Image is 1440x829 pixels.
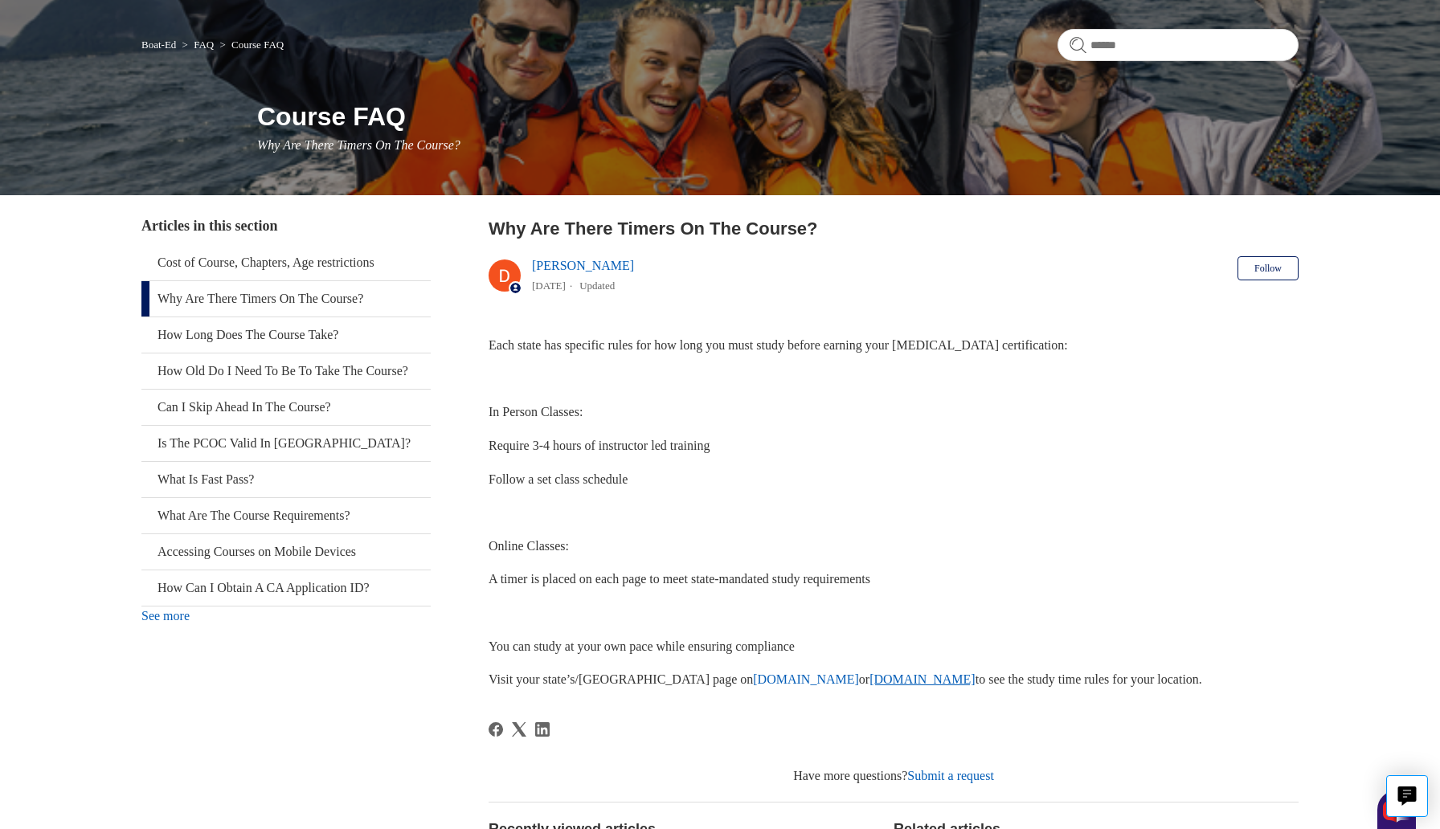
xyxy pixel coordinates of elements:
[512,722,526,737] a: X Corp
[141,281,431,316] a: Why Are There Timers On The Course?
[489,405,583,419] span: In Person Classes:
[489,572,870,586] span: A timer is placed on each page to meet state-mandated study requirements
[141,317,431,353] a: How Long Does The Course Take?
[179,39,217,51] li: FAQ
[141,39,179,51] li: Boat-Ed
[489,439,710,452] span: Require 3-4 hours of instructor led training
[489,722,503,737] a: Facebook
[141,609,190,623] a: See more
[216,39,284,51] li: Course FAQ
[141,39,176,51] a: Boat-Ed
[141,353,431,389] a: How Old Do I Need To Be To Take The Course?
[194,39,214,51] a: FAQ
[869,672,976,686] a: [DOMAIN_NAME]
[489,539,569,553] span: Online Classes:
[489,338,1068,352] span: Each state has specific rules for how long you must study before earning your [MEDICAL_DATA] cert...
[489,639,795,653] span: You can study at your own pace while ensuring compliance
[257,138,460,152] span: Why Are There Timers On The Course?
[141,534,431,570] a: Accessing Courses on Mobile Devices
[141,390,431,425] a: Can I Skip Ahead In The Course?
[141,570,431,606] a: How Can I Obtain A CA Application ID?
[489,722,503,737] svg: Share this page on Facebook
[141,498,431,533] a: What Are The Course Requirements?
[141,426,431,461] a: Is The PCOC Valid In [GEOGRAPHIC_DATA]?
[489,672,1202,686] span: Visit your state’s/[GEOGRAPHIC_DATA] page on or to see the study time rules for your location.
[1057,29,1299,61] input: Search
[512,722,526,737] svg: Share this page on X Corp
[141,245,431,280] a: Cost of Course, Chapters, Age restrictions
[489,472,628,486] span: Follow a set class schedule
[141,218,277,234] span: Articles in this section
[141,462,431,497] a: What Is Fast Pass?
[907,769,994,782] a: Submit a request
[1237,256,1299,280] button: Follow Article
[532,259,634,272] a: [PERSON_NAME]
[257,97,1299,136] h1: Course FAQ
[1386,775,1428,817] button: Live chat
[535,722,550,737] a: LinkedIn
[535,722,550,737] svg: Share this page on LinkedIn
[489,215,1299,242] h2: Why Are There Timers On The Course?
[489,766,1299,786] div: Have more questions?
[532,280,566,292] time: 04/08/2025, 12:58
[231,39,284,51] a: Course FAQ
[753,672,859,686] a: [DOMAIN_NAME]
[579,280,615,292] li: Updated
